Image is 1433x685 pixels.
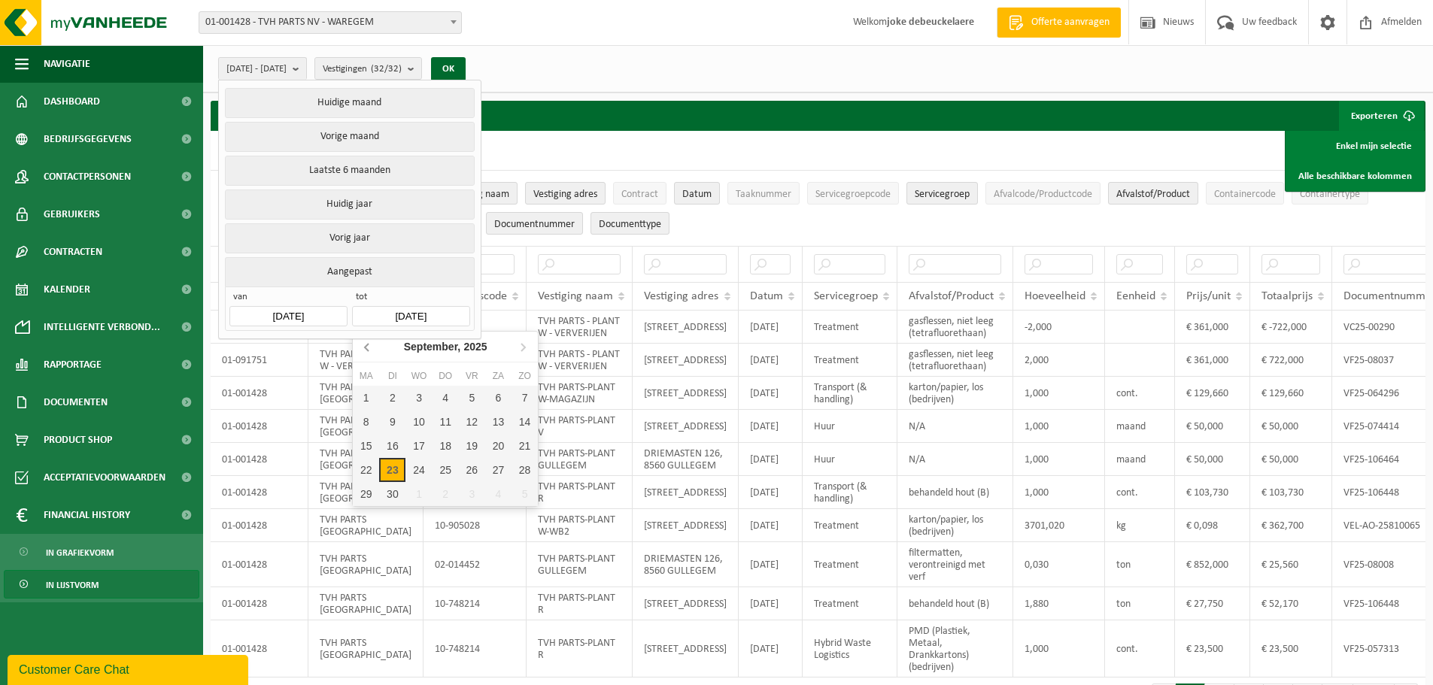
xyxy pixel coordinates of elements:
[1105,620,1175,677] td: cont.
[997,8,1121,38] a: Offerte aanvragen
[44,496,130,534] span: Financial History
[485,434,512,458] div: 20
[44,83,100,120] span: Dashboard
[897,443,1013,476] td: N/A
[1175,620,1250,677] td: € 23,500
[353,386,379,410] div: 1
[46,571,99,599] span: In lijstvorm
[803,542,897,587] td: Treatment
[897,311,1013,344] td: gasflessen, niet leeg (tetrafluorethaan)
[1013,542,1105,587] td: 0,030
[494,219,575,230] span: Documentnummer
[211,542,308,587] td: 01-001428
[433,386,459,410] div: 4
[915,189,970,200] span: Servicegroep
[739,344,803,377] td: [DATE]
[459,386,485,410] div: 5
[1013,344,1105,377] td: 2,000
[353,458,379,482] div: 22
[308,587,424,620] td: TVH PARTS [GEOGRAPHIC_DATA]
[1175,443,1250,476] td: € 50,000
[897,620,1013,677] td: PMD (Plastiek, Metaal, Drankkartons) (bedrijven)
[512,458,538,482] div: 28
[897,542,1013,587] td: filtermatten, verontreinigd met verf
[803,620,897,677] td: Hybrid Waste Logistics
[897,476,1013,509] td: behandeld hout (B)
[459,434,485,458] div: 19
[1025,290,1085,302] span: Hoeveelheid
[1028,15,1113,30] span: Offerte aanvragen
[1013,311,1105,344] td: -2,000
[1175,542,1250,587] td: € 852,000
[353,482,379,506] div: 29
[527,587,633,620] td: TVH PARTS-PLANT R
[1175,311,1250,344] td: € 361,000
[352,291,469,306] span: tot
[512,434,538,458] div: 21
[431,57,466,81] button: OK
[591,212,669,235] button: DocumenttypeDocumenttype: Activate to sort
[527,410,633,443] td: TVH PARTS-PLANT V
[1261,290,1313,302] span: Totaalprijs
[525,182,606,205] button: Vestiging adresVestiging adres: Activate to sort
[211,509,308,542] td: 01-001428
[485,410,512,434] div: 13
[44,158,131,195] span: Contactpersonen
[424,509,527,542] td: 10-905028
[459,458,485,482] div: 26
[44,308,160,346] span: Intelligente verbond...
[485,368,512,383] div: za
[512,386,538,410] div: 7
[1116,290,1155,302] span: Eenheid
[887,17,974,28] strong: joke debeuckelaere
[424,587,527,620] td: 10-748214
[199,11,462,34] span: 01-001428 - TVH PARTS NV - WAREGEM
[527,344,633,377] td: TVH PARTS - PLANT W - VERVERIJEN
[527,443,633,476] td: TVH PARTS-PLANT GULLEGEM
[739,587,803,620] td: [DATE]
[803,344,897,377] td: Treatment
[1206,182,1284,205] button: ContainercodeContainercode: Activate to sort
[308,443,424,476] td: TVH PARTS [GEOGRAPHIC_DATA]
[44,233,102,271] span: Contracten
[633,311,739,344] td: [STREET_ADDRESS]
[211,311,308,344] td: 01-091751
[44,346,102,383] span: Rapportage
[803,587,897,620] td: Treatment
[211,443,308,476] td: 01-001428
[897,410,1013,443] td: N/A
[486,212,583,235] button: DocumentnummerDocumentnummer: Activate to sort
[308,410,424,443] td: TVH PARTS [GEOGRAPHIC_DATA]
[379,386,405,410] div: 2
[1105,542,1175,587] td: ton
[308,344,424,377] td: TVH PARTS - PLANT W - VERVERIJEN
[1175,587,1250,620] td: € 27,750
[353,434,379,458] div: 15
[211,620,308,677] td: 01-001428
[1105,377,1175,410] td: cont.
[633,476,739,509] td: [STREET_ADDRESS]
[1250,620,1332,677] td: € 23,500
[1175,476,1250,509] td: € 103,730
[405,386,432,410] div: 3
[739,443,803,476] td: [DATE]
[211,377,308,410] td: 01-001428
[803,377,897,410] td: Transport (& handling)
[527,542,633,587] td: TVH PARTS-PLANT GULLEGEM
[225,156,474,186] button: Laatste 6 maanden
[1250,443,1332,476] td: € 50,000
[807,182,899,205] button: ServicegroepcodeServicegroepcode: Activate to sort
[897,587,1013,620] td: behandeld hout (B)
[44,195,100,233] span: Gebruikers
[739,620,803,677] td: [DATE]
[1287,161,1423,191] a: Alle beschikbare kolommen
[803,509,897,542] td: Treatment
[599,219,661,230] span: Documenttype
[218,57,307,80] button: [DATE] - [DATE]
[633,443,739,476] td: DRIEMASTEN 126, 8560 GULLEGEM
[211,101,361,131] h2: Algemene rapportering
[308,542,424,587] td: TVH PARTS [GEOGRAPHIC_DATA]
[739,377,803,410] td: [DATE]
[353,368,379,383] div: ma
[527,476,633,509] td: TVH PARTS-PLANT R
